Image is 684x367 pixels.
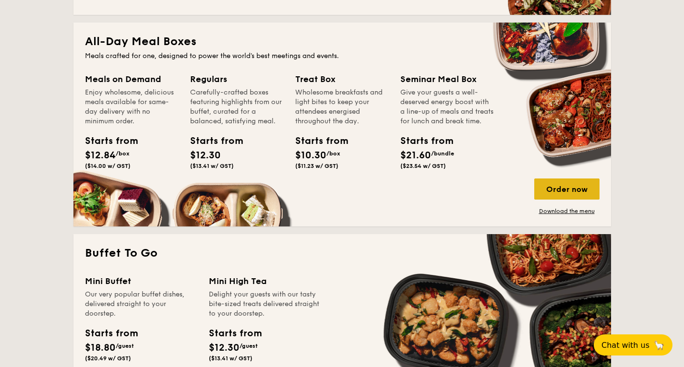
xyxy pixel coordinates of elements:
[534,178,600,200] div: Order now
[209,326,261,341] div: Starts from
[85,246,600,261] h2: Buffet To Go
[190,88,284,126] div: Carefully-crafted boxes featuring highlights from our buffet, curated for a balanced, satisfying ...
[116,343,134,349] span: /guest
[209,274,321,288] div: Mini High Tea
[601,341,649,350] span: Chat with us
[400,150,431,161] span: $21.60
[326,150,340,157] span: /box
[85,342,116,354] span: $18.80
[85,51,600,61] div: Meals crafted for one, designed to power the world's best meetings and events.
[85,355,131,362] span: ($20.49 w/ GST)
[240,343,258,349] span: /guest
[400,134,444,148] div: Starts from
[594,334,672,355] button: Chat with us🦙
[85,72,179,86] div: Meals on Demand
[85,150,116,161] span: $12.84
[209,342,240,354] span: $12.30
[190,134,233,148] div: Starts from
[295,134,338,148] div: Starts from
[190,72,284,86] div: Regulars
[295,72,389,86] div: Treat Box
[400,72,494,86] div: Seminar Meal Box
[653,340,665,351] span: 🦙
[534,207,600,215] a: Download the menu
[400,88,494,126] div: Give your guests a well-deserved energy boost with a line-up of meals and treats for lunch and br...
[85,88,179,126] div: Enjoy wholesome, delicious meals available for same-day delivery with no minimum order.
[209,290,321,319] div: Delight your guests with our tasty bite-sized treats delivered straight to your doorstep.
[116,150,130,157] span: /box
[85,274,197,288] div: Mini Buffet
[295,150,326,161] span: $10.30
[400,163,446,169] span: ($23.54 w/ GST)
[295,163,338,169] span: ($11.23 w/ GST)
[190,163,234,169] span: ($13.41 w/ GST)
[85,134,128,148] div: Starts from
[190,150,221,161] span: $12.30
[85,34,600,49] h2: All-Day Meal Boxes
[431,150,454,157] span: /bundle
[85,290,197,319] div: Our very popular buffet dishes, delivered straight to your doorstep.
[209,355,252,362] span: ($13.41 w/ GST)
[295,88,389,126] div: Wholesome breakfasts and light bites to keep your attendees energised throughout the day.
[85,326,137,341] div: Starts from
[85,163,131,169] span: ($14.00 w/ GST)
